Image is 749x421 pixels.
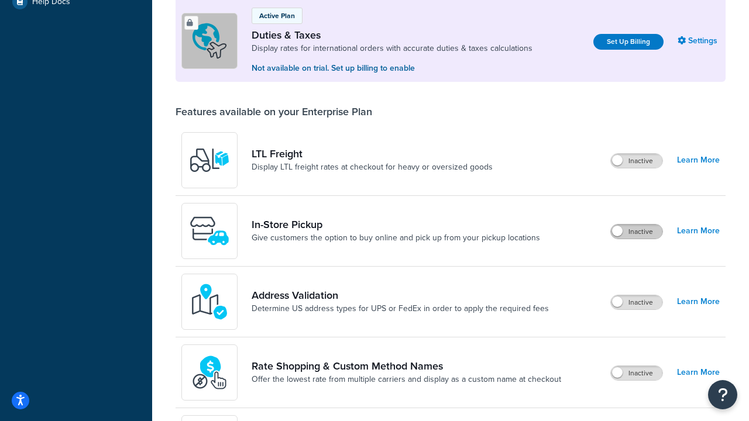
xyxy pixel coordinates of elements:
a: Duties & Taxes [252,29,532,42]
a: Display rates for international orders with accurate duties & taxes calculations [252,43,532,54]
a: Offer the lowest rate from multiple carriers and display as a custom name at checkout [252,374,561,385]
a: Display LTL freight rates at checkout for heavy or oversized goods [252,161,493,173]
div: Features available on your Enterprise Plan [176,105,372,118]
img: y79ZsPf0fXUFUhFXDzUgf+ktZg5F2+ohG75+v3d2s1D9TjoU8PiyCIluIjV41seZevKCRuEjTPPOKHJsQcmKCXGdfprl3L4q7... [189,140,230,181]
label: Inactive [611,295,662,309]
label: Inactive [611,225,662,239]
a: Learn More [677,223,720,239]
a: Address Validation [252,289,549,302]
label: Inactive [611,366,662,380]
a: Learn More [677,294,720,310]
button: Open Resource Center [708,380,737,409]
a: Rate Shopping & Custom Method Names [252,360,561,372]
a: Give customers the option to buy online and pick up from your pickup locations [252,232,540,244]
img: icon-duo-feat-rate-shopping-ecdd8bed.png [189,352,230,393]
a: LTL Freight [252,147,493,160]
p: Not available on trial. Set up billing to enable [252,62,532,75]
a: Settings [678,33,720,49]
img: kIG8fy0lQAAAABJRU5ErkJggg== [189,281,230,322]
img: wfgcfpwTIucLEAAAAASUVORK5CYII= [189,210,230,251]
a: Learn More [677,364,720,381]
p: Active Plan [259,11,295,21]
a: Determine US address types for UPS or FedEx in order to apply the required fees [252,303,549,315]
a: Learn More [677,152,720,168]
a: In-Store Pickup [252,218,540,231]
label: Inactive [611,154,662,168]
a: Set Up Billing [593,34,664,50]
